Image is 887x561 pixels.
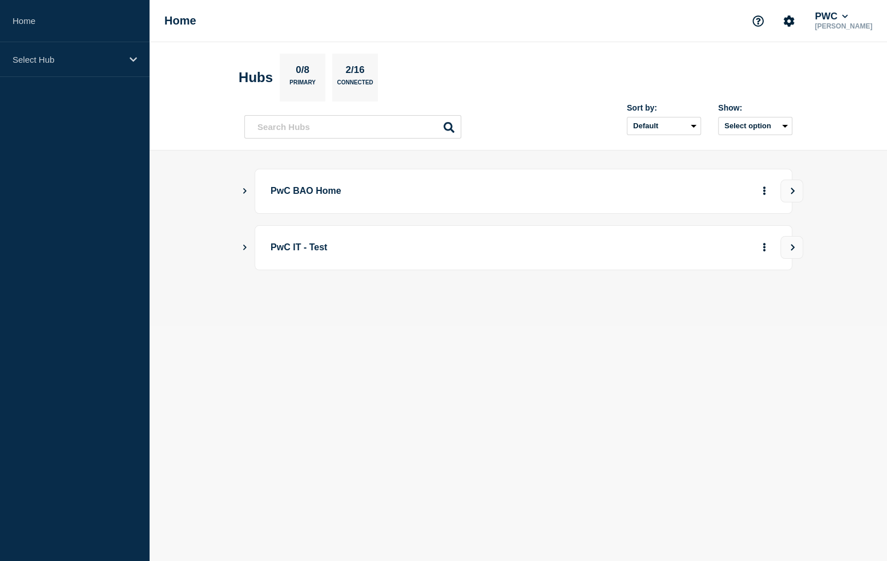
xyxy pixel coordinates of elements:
div: Show: [718,103,792,112]
h2: Hubs [239,70,273,86]
button: Show Connected Hubs [242,187,248,196]
button: Select option [718,117,792,135]
button: View [780,236,803,259]
select: Sort by [627,117,701,135]
button: Support [746,9,770,33]
button: PWC [812,11,850,22]
button: Account settings [777,9,801,33]
p: PwC IT - Test [271,237,586,258]
h1: Home [164,14,196,27]
input: Search Hubs [244,115,461,139]
p: PwC BAO Home [271,181,586,202]
button: More actions [757,237,772,258]
p: 2/16 [341,64,369,79]
button: View [780,180,803,202]
p: [PERSON_NAME] [812,22,874,30]
button: More actions [757,181,772,202]
p: Select Hub [13,55,122,64]
p: 0/8 [292,64,314,79]
p: Primary [289,79,316,91]
div: Sort by: [627,103,701,112]
p: Connected [337,79,373,91]
button: Show Connected Hubs [242,243,248,252]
